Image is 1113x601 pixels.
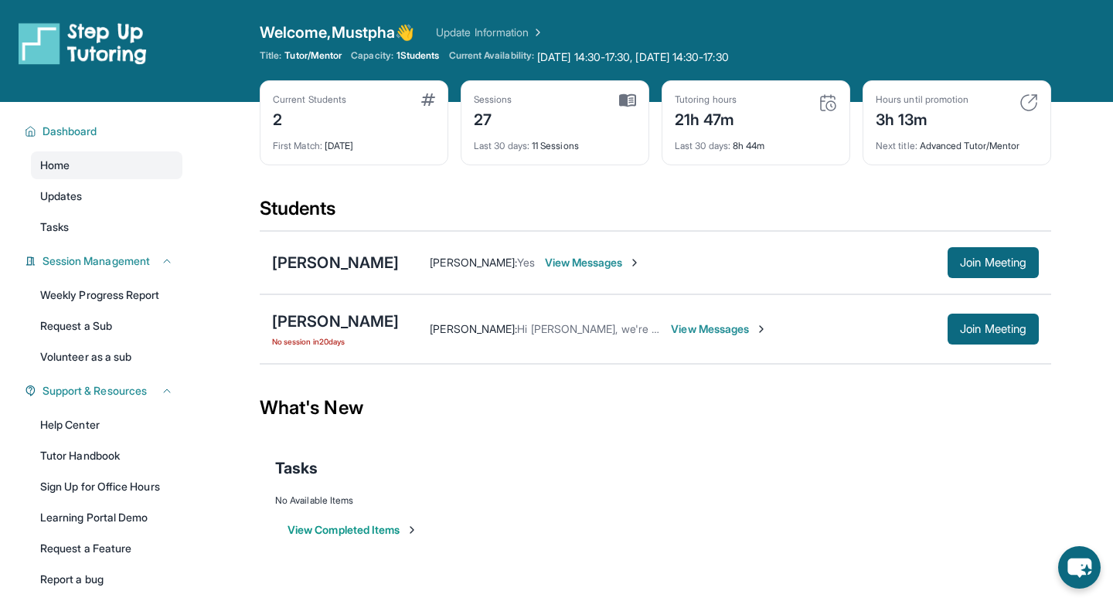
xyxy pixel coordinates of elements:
[545,255,642,270] span: View Messages
[40,158,70,173] span: Home
[675,93,737,106] div: Tutoring hours
[272,335,399,348] span: No session in 20 days
[31,411,182,439] a: Help Center
[517,256,535,269] span: Yes
[436,25,544,40] a: Update Information
[529,25,544,40] img: Chevron Right
[31,151,182,179] a: Home
[260,49,281,62] span: Title:
[260,196,1051,230] div: Students
[40,219,69,235] span: Tasks
[288,522,418,538] button: View Completed Items
[397,49,440,62] span: 1 Students
[1019,93,1038,112] img: card
[675,140,730,151] span: Last 30 days :
[675,131,837,152] div: 8h 44m
[430,322,517,335] span: [PERSON_NAME] :
[876,140,917,151] span: Next title :
[960,258,1026,267] span: Join Meeting
[36,124,173,139] button: Dashboard
[273,131,435,152] div: [DATE]
[275,494,1036,507] div: No Available Items
[36,383,173,399] button: Support & Resources
[948,247,1039,278] button: Join Meeting
[474,93,512,106] div: Sessions
[755,323,768,335] img: Chevron-Right
[40,188,83,204] span: Updates
[351,49,393,62] span: Capacity:
[876,93,968,106] div: Hours until promotion
[260,374,1051,442] div: What's New
[474,131,636,152] div: 11 Sessions
[675,106,737,131] div: 21h 47m
[31,182,182,210] a: Updates
[537,49,729,65] span: [DATE] 14:30-17:30, [DATE] 14:30-17:30
[517,322,908,335] span: Hi [PERSON_NAME], we're back in town. Can we start our lessons from [DATE]?
[31,473,182,501] a: Sign Up for Office Hours
[474,140,529,151] span: Last 30 days :
[275,457,318,479] span: Tasks
[31,213,182,241] a: Tasks
[31,343,182,371] a: Volunteer as a sub
[260,22,414,43] span: Welcome, Mustpha 👋
[628,256,641,269] img: Chevron-Right
[1058,546,1101,589] button: chat-button
[430,256,517,269] span: [PERSON_NAME] :
[43,383,147,399] span: Support & Resources
[449,49,534,65] span: Current Availability:
[474,106,512,131] div: 27
[36,253,173,269] button: Session Management
[273,106,346,131] div: 2
[31,281,182,309] a: Weekly Progress Report
[671,321,768,337] span: View Messages
[31,312,182,340] a: Request a Sub
[819,93,837,112] img: card
[273,140,322,151] span: First Match :
[19,22,147,65] img: logo
[31,565,182,593] a: Report a bug
[284,49,342,62] span: Tutor/Mentor
[272,252,399,273] div: [PERSON_NAME]
[31,442,182,470] a: Tutor Handbook
[31,504,182,531] a: Learning Portal Demo
[421,93,435,106] img: card
[619,93,636,107] img: card
[31,535,182,562] a: Request a Feature
[876,131,1038,152] div: Advanced Tutor/Mentor
[43,124,97,139] span: Dashboard
[272,311,399,332] div: [PERSON_NAME]
[43,253,150,269] span: Session Management
[960,324,1026,334] span: Join Meeting
[948,314,1039,345] button: Join Meeting
[273,93,346,106] div: Current Students
[876,106,968,131] div: 3h 13m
